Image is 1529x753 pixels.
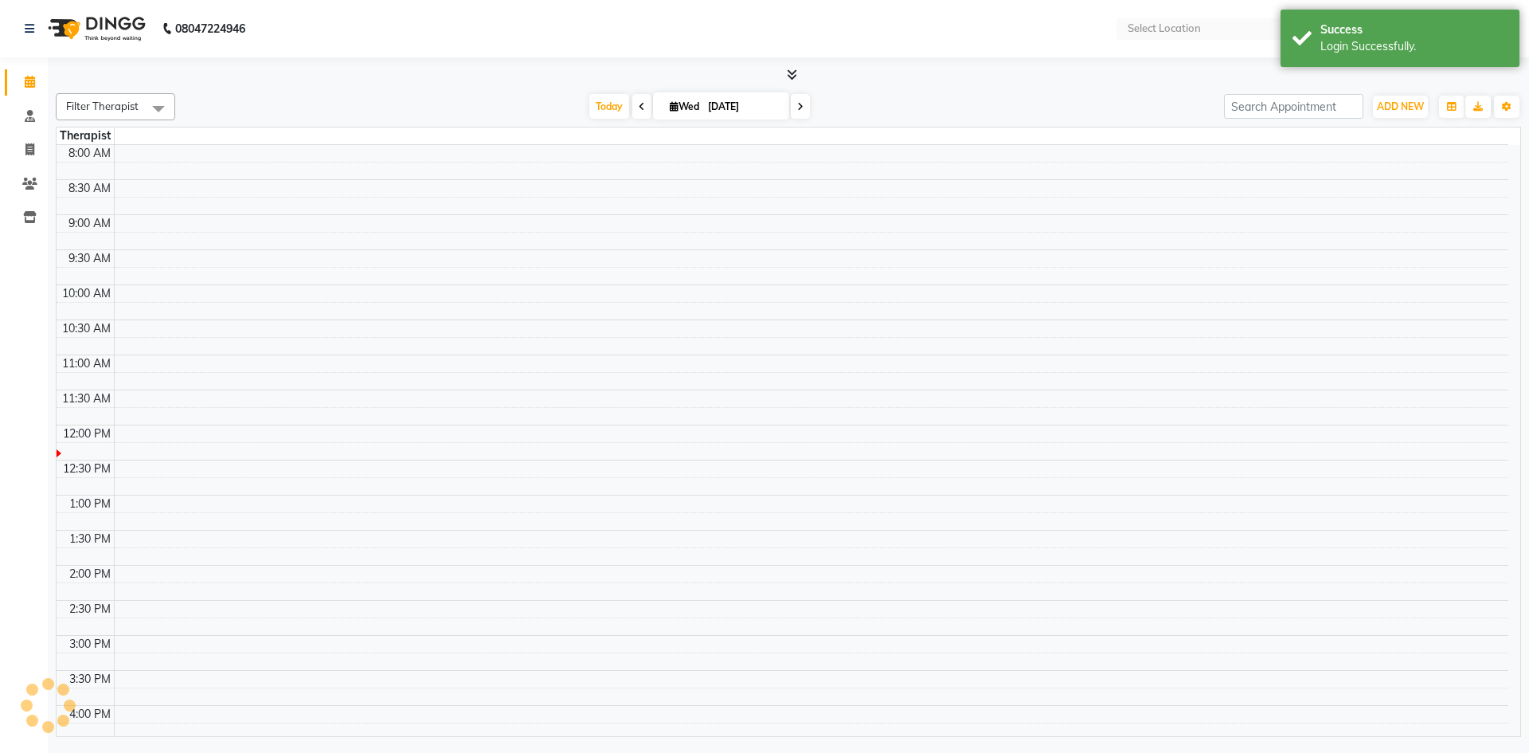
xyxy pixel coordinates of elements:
div: 8:00 AM [65,145,114,162]
img: logo [41,6,150,51]
div: 3:00 PM [66,636,114,653]
div: 10:30 AM [59,320,114,337]
div: 11:00 AM [59,355,114,372]
span: Wed [666,100,703,112]
div: 9:30 AM [65,250,114,267]
div: 4:00 PM [66,706,114,723]
button: ADD NEW [1373,96,1428,118]
input: Search Appointment [1224,94,1363,119]
div: 8:30 AM [65,180,114,197]
div: 1:00 PM [66,496,114,512]
div: 1:30 PM [66,531,114,547]
div: Select Location [1128,21,1201,37]
div: 2:00 PM [66,566,114,582]
div: Login Successfully. [1320,38,1507,55]
span: ADD NEW [1377,100,1424,112]
span: Today [589,94,629,119]
span: Filter Therapist [66,100,139,112]
div: 12:00 PM [60,426,114,442]
div: 9:00 AM [65,215,114,232]
div: 2:30 PM [66,601,114,618]
div: Success [1320,22,1507,38]
div: 3:30 PM [66,671,114,688]
div: 12:30 PM [60,461,114,477]
div: 11:30 AM [59,390,114,407]
b: 08047224946 [175,6,245,51]
input: 2025-09-03 [703,95,783,119]
div: 10:00 AM [59,285,114,302]
div: Therapist [57,127,114,144]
